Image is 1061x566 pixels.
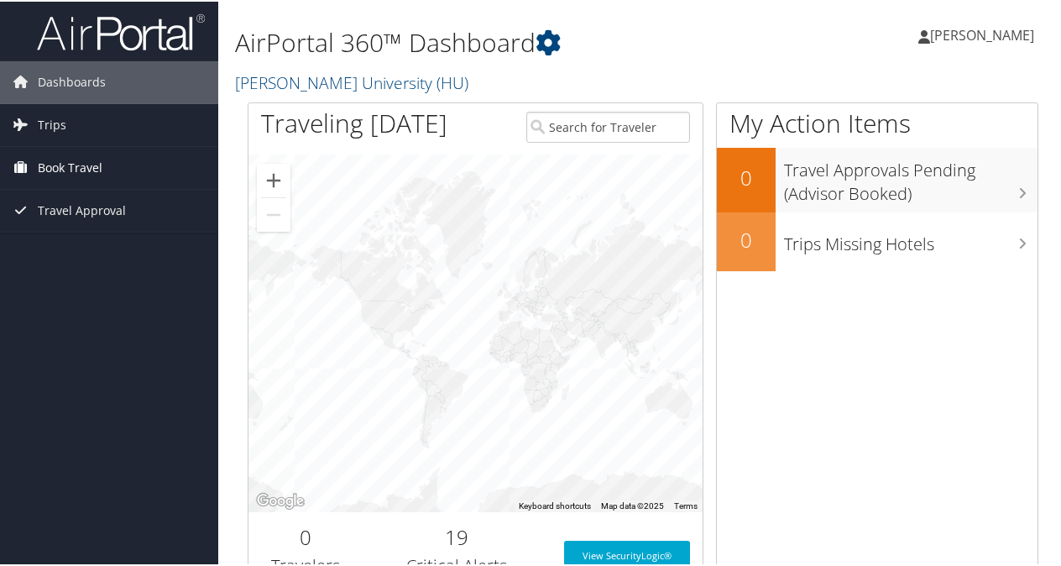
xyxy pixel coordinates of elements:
button: Zoom in [257,162,290,196]
h2: 0 [717,162,776,191]
a: 0Travel Approvals Pending (Advisor Booked) [717,146,1037,211]
span: Dashboards [38,60,106,102]
h2: 19 [374,521,539,550]
a: 0Trips Missing Hotels [717,211,1037,270]
h2: 0 [717,224,776,253]
h1: Traveling [DATE] [261,104,447,139]
a: Open this area in Google Maps (opens a new window) [253,489,308,511]
span: [PERSON_NAME] [930,24,1034,43]
a: [PERSON_NAME] [918,8,1051,59]
h1: My Action Items [717,104,1037,139]
img: airportal-logo.png [37,11,205,50]
a: [PERSON_NAME] University (HU) [235,70,473,92]
button: Keyboard shortcuts [519,499,591,511]
span: Map data ©2025 [601,500,664,509]
h3: Trips Missing Hotels [784,223,1037,254]
h2: 0 [261,521,349,550]
span: Travel Approval [38,188,126,230]
span: Book Travel [38,145,102,187]
h3: Travel Approvals Pending (Advisor Booked) [784,149,1037,204]
h1: AirPortal 360™ Dashboard [235,24,779,59]
a: Terms (opens in new tab) [674,500,698,509]
span: Trips [38,102,66,144]
button: Zoom out [257,197,290,230]
img: Google [253,489,308,511]
input: Search for Traveler [526,110,691,141]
